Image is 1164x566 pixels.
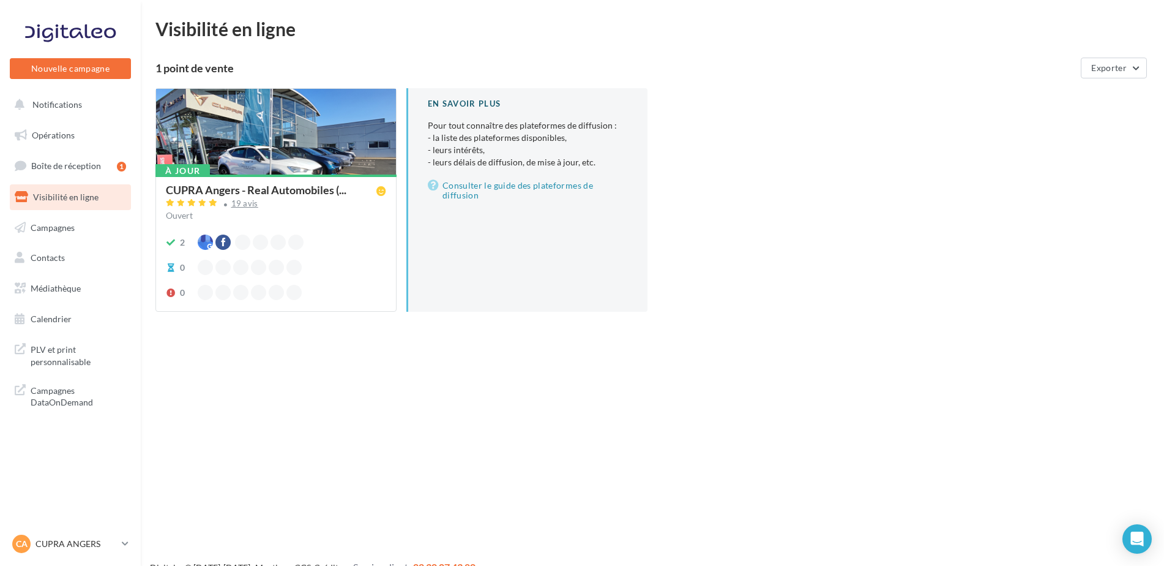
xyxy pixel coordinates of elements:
span: Campagnes [31,222,75,232]
a: Calendrier [7,306,133,332]
a: 19 avis [166,197,386,212]
span: Ouvert [166,210,193,221]
div: 2 [180,236,185,249]
button: Notifications [7,92,129,118]
span: Opérations [32,130,75,140]
span: Boîte de réception [31,160,101,171]
div: En savoir plus [428,98,628,110]
div: Open Intercom Messenger [1122,524,1152,554]
div: À jour [155,164,210,178]
button: Exporter [1081,58,1147,78]
span: Calendrier [31,314,72,324]
a: Campagnes DataOnDemand [7,377,133,413]
div: 0 [180,262,185,274]
span: PLV et print personnalisable [31,341,126,368]
a: Consulter le guide des plateformes de diffusion [428,178,628,203]
span: CUPRA Angers - Real Automobiles (... [166,184,346,195]
span: Campagnes DataOnDemand [31,382,126,409]
span: Visibilité en ligne [33,192,99,202]
a: Visibilité en ligne [7,184,133,210]
span: Médiathèque [31,283,81,293]
span: Notifications [32,99,82,110]
a: CA CUPRA ANGERS [10,532,131,556]
p: CUPRA ANGERS [35,538,117,550]
span: Exporter [1091,62,1127,73]
a: PLV et print personnalisable [7,336,133,372]
span: CA [16,538,28,550]
li: - leurs intérêts, [428,144,628,156]
div: 0 [180,287,185,299]
div: 1 [117,162,126,172]
a: Boîte de réception1 [7,153,133,179]
div: Visibilité en ligne [155,20,1149,38]
a: Campagnes [7,215,133,241]
li: - la liste des plateformes disponibles, [428,132,628,144]
p: Pour tout connaître des plateformes de diffusion : [428,119,628,168]
a: Contacts [7,245,133,271]
span: Contacts [31,252,65,263]
button: Nouvelle campagne [10,58,131,79]
a: Médiathèque [7,276,133,301]
a: Opérations [7,123,133,148]
div: 19 avis [231,200,258,208]
li: - leurs délais de diffusion, de mise à jour, etc. [428,156,628,168]
div: 1 point de vente [155,62,1076,74]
